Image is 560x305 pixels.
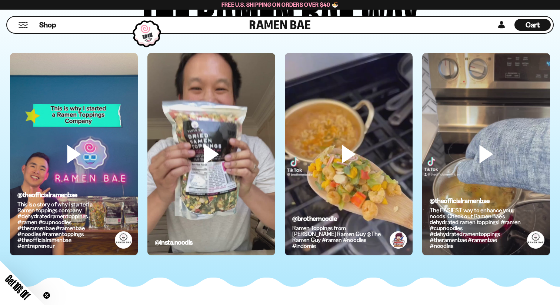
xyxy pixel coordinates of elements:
[39,20,56,30] span: Shop
[17,192,109,198] h6: @theofficialramenbae
[292,225,383,249] p: Ramen Toppings from [PERSON_NAME] Ramen Guy @The Ramen Guy #ramen #noodles #indomie
[155,239,193,246] h6: @insta.noodls
[430,198,521,204] h6: @theofficialramenbae
[43,292,50,299] button: Close teaser
[514,17,551,33] div: Cart
[221,1,339,8] span: Free U.S. Shipping on Orders over $40 🍜
[292,215,383,222] h6: @brothernoodle
[17,201,109,249] p: This is a story of why i started a Ramen toppings company. #dehydratedramentoppings #ramen #cupno...
[526,20,540,29] span: Cart
[3,273,32,302] span: Get 10% Off
[430,207,521,249] p: The EASIEST way to enhance your noods. Check out Ramen Bae’s dehydrated ramen toppings! #ramen #c...
[18,22,28,28] button: Mobile Menu Trigger
[39,19,56,31] a: Shop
